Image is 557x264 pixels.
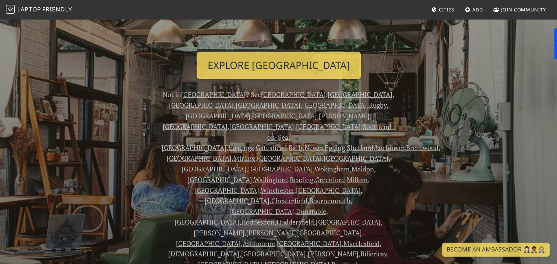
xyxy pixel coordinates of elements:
[501,6,546,13] span: Join Community
[439,6,454,13] span: Cities
[296,122,361,131] a: [GEOGRAPHIC_DATA]
[229,207,294,216] a: [GEOGRAPHIC_DATA]
[168,249,239,258] a: [DEMOGRAPHIC_DATA]
[6,3,72,16] a: LaptopFriendly LaptopFriendly
[194,186,259,195] a: [GEOGRAPHIC_DATA]
[233,154,255,163] a: Stirling
[325,143,345,152] a: Epping
[229,122,294,131] a: [GEOGRAPHIC_DATA]
[369,101,387,110] a: Rugby
[162,143,226,152] a: [GEOGRAPHIC_DATA]
[360,249,387,258] a: Billericay
[174,218,239,226] a: [GEOGRAPHIC_DATA]
[347,175,368,184] a: Millom
[315,175,345,184] a: Greenford
[277,239,342,248] a: [GEOGRAPHIC_DATA]
[406,143,438,152] a: Brentwood
[241,249,306,258] a: [GEOGRAPHIC_DATA]
[167,154,232,163] a: [GEOGRAPHIC_DATA]
[296,207,326,216] a: Dunstable
[462,3,486,16] a: Add
[186,111,250,120] a: [GEOGRAPHIC_DATA]
[343,239,380,248] a: Macclesfield
[347,143,373,152] a: Shetland
[324,154,388,163] a: [GEOGRAPHIC_DATA]
[252,111,317,120] a: [GEOGRAPHIC_DATA]
[472,6,483,13] span: Add
[429,3,457,16] a: Cities
[319,111,370,120] a: [PERSON_NAME]
[302,101,367,110] a: [GEOGRAPHIC_DATA]
[42,5,72,13] span: Friendly
[254,175,288,184] a: Wallingford
[256,143,287,152] a: Gateshead
[309,196,350,205] a: Bournemouth
[246,228,362,237] a: [PERSON_NAME][GEOGRAPHIC_DATA]
[276,218,314,226] a: Huddersfield
[176,239,241,248] a: [GEOGRAPHIC_DATA]
[308,249,359,258] a: [PERSON_NAME]
[181,164,246,173] a: [GEOGRAPHIC_DATA]
[261,186,294,195] a: Winchester
[328,90,392,99] a: [GEOGRAPHIC_DATA]
[490,3,549,16] a: Join Community
[243,239,275,248] a: Ashbourne
[228,143,254,152] a: Hastings
[248,164,313,173] a: [GEOGRAPHIC_DATA]
[17,5,41,13] span: Laptop
[352,164,374,173] a: Maldon
[194,228,244,237] a: [PERSON_NAME]
[187,175,252,184] a: [GEOGRAPHIC_DATA]
[257,154,322,163] a: [GEOGRAPHIC_DATA]
[375,143,404,152] a: Lochinver
[267,122,395,142] a: Southend-on-Sea
[290,175,313,184] a: Reading
[205,196,269,205] a: [GEOGRAPHIC_DATA]
[169,101,234,110] a: [GEOGRAPHIC_DATA]
[241,218,275,226] a: Hoddesdon
[181,90,246,99] a: [GEOGRAPHIC_DATA]
[271,196,307,205] a: Chesterfield
[236,101,300,110] a: [GEOGRAPHIC_DATA]
[197,52,361,79] a: Explore [GEOGRAPHIC_DATA]
[304,143,323,152] a: Newry
[289,143,303,152] a: Bath
[6,5,15,14] img: LaptopFriendly
[296,186,361,195] a: [GEOGRAPHIC_DATA]
[314,164,350,173] a: Wokingham
[316,218,381,226] a: [GEOGRAPHIC_DATA]
[261,90,326,99] a: [GEOGRAPHIC_DATA]
[163,122,228,131] a: [GEOGRAPHIC_DATA]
